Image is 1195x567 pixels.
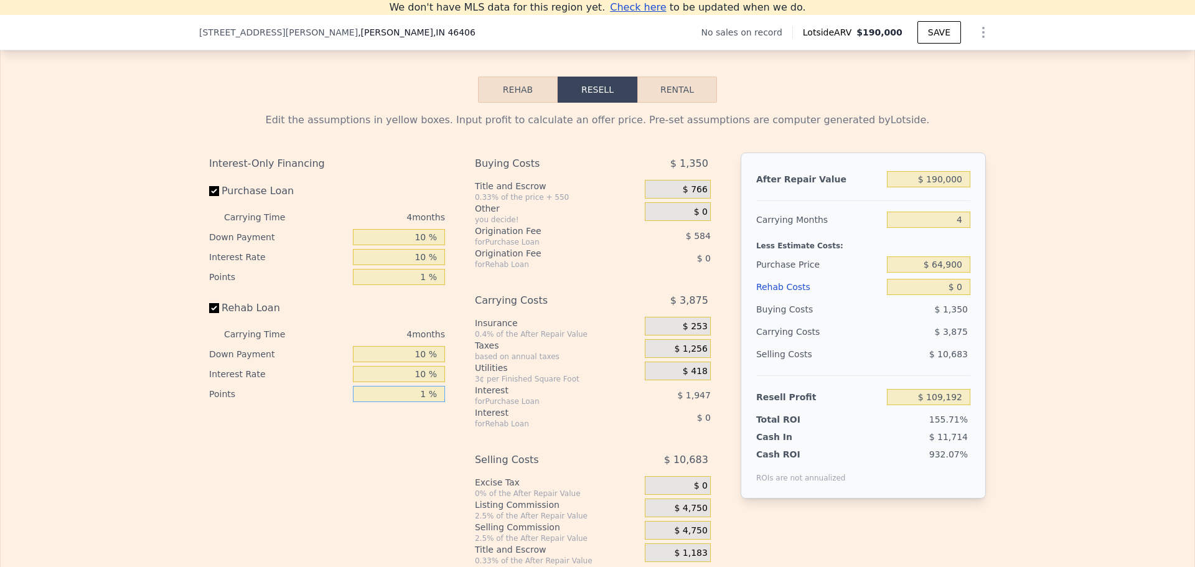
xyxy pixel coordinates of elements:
span: , IN 46406 [433,27,476,37]
div: for Rehab Loan [475,419,614,429]
div: Other [475,202,640,215]
div: Carrying Time [224,207,305,227]
span: 155.71% [929,415,968,424]
div: Less Estimate Costs: [756,231,970,253]
span: $ 10,683 [664,449,708,471]
div: Title and Escrow [475,180,640,192]
input: Rehab Loan [209,303,219,313]
div: Points [209,267,348,287]
span: , [PERSON_NAME] [358,26,476,39]
div: Points [209,384,348,404]
div: you decide! [475,215,640,225]
span: $ 1,256 [674,344,707,355]
div: 2.5% of the After Repair Value [475,511,640,521]
div: Carrying Costs [756,321,834,343]
div: Excise Tax [475,476,640,489]
span: Check here [610,1,666,13]
div: Carrying Costs [475,289,614,312]
div: Carrying Time [224,324,305,344]
label: Rehab Loan [209,297,348,319]
span: $ 0 [697,413,711,423]
span: $ 11,714 [929,432,968,442]
div: based on annual taxes [475,352,640,362]
div: 2.5% of the After Repair Value [475,533,640,543]
div: Selling Commission [475,521,640,533]
div: Interest-Only Financing [209,152,445,175]
span: $ 1,350 [670,152,708,175]
button: SAVE [917,21,961,44]
span: [STREET_ADDRESS][PERSON_NAME] [199,26,358,39]
span: $ 3,875 [670,289,708,312]
div: Purchase Price [756,253,882,276]
div: 4 months [310,207,445,227]
div: ROIs are not annualized [756,461,846,483]
span: 932.07% [929,449,968,459]
span: $ 10,683 [929,349,968,359]
label: Purchase Loan [209,180,348,202]
div: Total ROI [756,413,834,426]
div: Edit the assumptions in yellow boxes. Input profit to calculate an offer price. Pre-set assumptio... [209,113,986,128]
span: $ 3,875 [935,327,968,337]
span: $190,000 [856,27,902,37]
div: Selling Costs [475,449,614,471]
div: Listing Commission [475,499,640,511]
div: 0.33% of the price + 550 [475,192,640,202]
div: 0% of the After Repair Value [475,489,640,499]
span: Lotside ARV [803,26,856,39]
div: 3¢ per Finished Square Foot [475,374,640,384]
div: Interest Rate [209,247,348,267]
span: $ 0 [694,207,708,218]
button: Rehab [478,77,558,103]
div: Down Payment [209,344,348,364]
div: 0.4% of the After Repair Value [475,329,640,339]
div: Rehab Costs [756,276,882,298]
div: Buying Costs [475,152,614,175]
span: $ 1,183 [674,548,707,559]
div: for Purchase Loan [475,237,614,247]
span: $ 1,350 [935,304,968,314]
div: Buying Costs [756,298,882,321]
button: Show Options [971,20,996,45]
div: Selling Costs [756,343,882,365]
span: $ 1,947 [677,390,710,400]
div: Interest [475,384,614,396]
span: $ 4,750 [674,503,707,514]
div: Utilities [475,362,640,374]
div: for Purchase Loan [475,396,614,406]
div: Interest [475,406,614,419]
span: $ 766 [683,184,708,195]
button: Rental [637,77,717,103]
div: Title and Escrow [475,543,640,556]
span: $ 584 [686,231,711,241]
span: $ 0 [694,480,708,492]
div: Insurance [475,317,640,329]
span: $ 253 [683,321,708,332]
div: Origination Fee [475,247,614,260]
div: No sales on record [701,26,792,39]
div: Origination Fee [475,225,614,237]
div: Resell Profit [756,386,882,408]
div: Carrying Months [756,209,882,231]
span: $ 4,750 [674,525,707,537]
div: After Repair Value [756,168,882,190]
div: 0.33% of the After Repair Value [475,556,640,566]
div: Cash ROI [756,448,846,461]
div: for Rehab Loan [475,260,614,269]
div: 4 months [310,324,445,344]
input: Purchase Loan [209,186,219,196]
button: Resell [558,77,637,103]
span: $ 418 [683,366,708,377]
div: Interest Rate [209,364,348,384]
span: $ 0 [697,253,711,263]
div: Down Payment [209,227,348,247]
div: Taxes [475,339,640,352]
div: Cash In [756,431,834,443]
